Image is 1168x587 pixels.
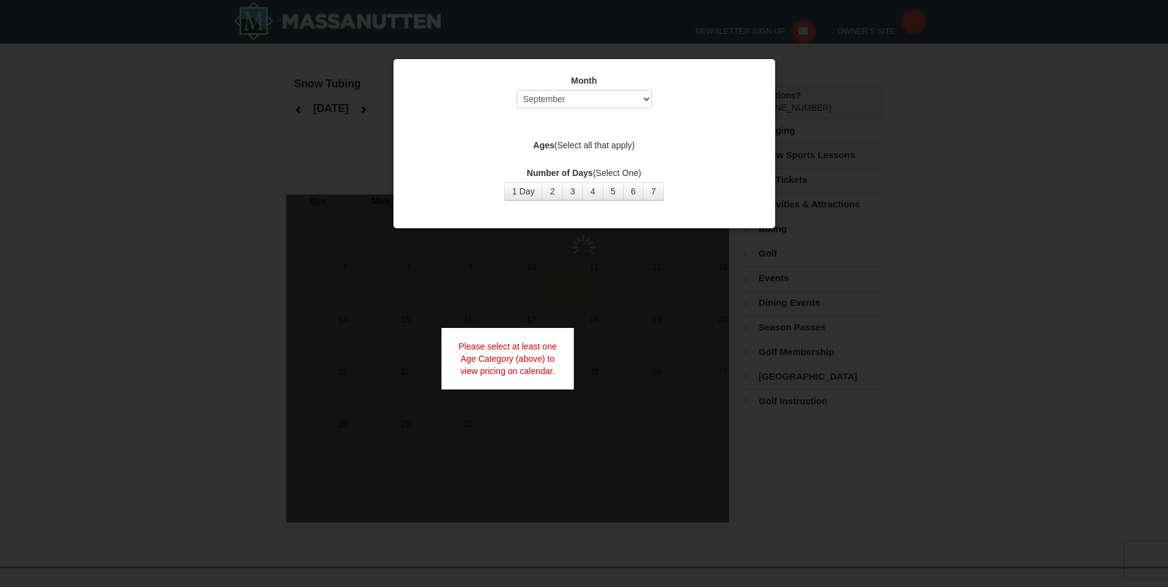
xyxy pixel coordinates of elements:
[562,182,583,201] button: 3
[571,235,596,260] img: wait gif
[409,167,760,179] label: (Select One)
[542,182,563,201] button: 2
[603,182,624,201] button: 5
[504,182,543,201] button: 1 Day
[533,140,554,150] strong: Ages
[571,76,597,86] strong: Month
[623,182,644,201] button: 6
[643,182,664,201] button: 7
[582,182,603,201] button: 4
[441,328,574,389] div: Please select at least one Age Category (above) to view pricing on calendar.
[527,168,593,178] strong: Number of Days
[409,139,760,151] label: (Select all that apply)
